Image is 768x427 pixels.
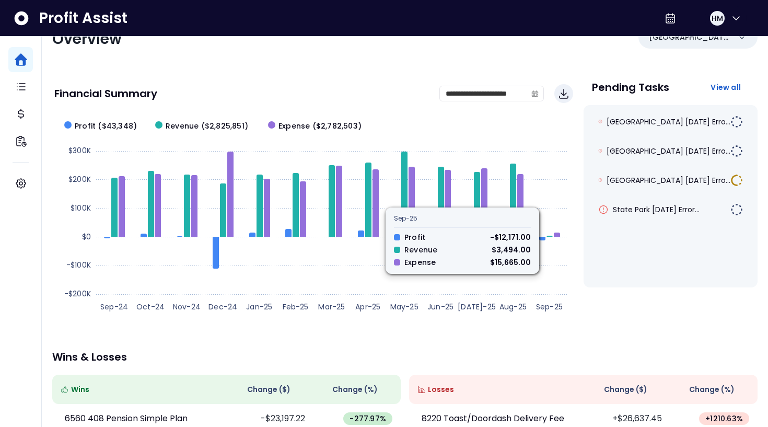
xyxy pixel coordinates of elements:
[712,13,723,24] span: HM
[52,352,758,362] p: Wins & Losses
[350,413,386,424] span: -277.97 %
[64,288,91,299] text: -$200K
[318,302,345,312] text: Mar-25
[71,384,89,395] span: Wins
[427,302,453,312] text: Jun-25
[136,302,165,312] text: Oct-24
[247,384,290,395] span: Change ( $ )
[607,146,730,156] span: [GEOGRAPHIC_DATA] [DATE] Erro...
[100,302,128,312] text: Sep-24
[278,121,362,132] span: Expense ($2,782,503)
[355,302,380,312] text: Apr-25
[730,116,743,128] img: Not yet Started
[499,302,527,312] text: Aug-25
[702,78,749,97] button: View all
[283,302,309,312] text: Feb-25
[75,121,137,132] span: Profit ($43,348)
[689,384,735,395] span: Change (%)
[52,29,122,49] span: Overview
[458,302,496,312] text: [DATE]-25
[173,302,201,312] text: Nov-24
[554,84,573,103] button: Download
[531,90,539,97] svg: calendar
[68,174,91,184] text: $200K
[705,413,743,424] span: + 1210.63 %
[65,412,188,425] p: 6560 408 Pension Simple Plan
[54,88,157,99] p: Financial Summary
[604,384,647,395] span: Change ( $ )
[607,175,730,186] span: [GEOGRAPHIC_DATA] [DATE] Erro...
[390,302,418,312] text: May-25
[613,204,700,215] span: State Park [DATE] Error...
[730,203,743,216] img: Not yet Started
[71,203,91,213] text: $100K
[730,145,743,157] img: Not yet Started
[68,145,91,156] text: $300K
[208,302,237,312] text: Dec-24
[730,174,743,187] img: In Progress
[166,121,248,132] span: Revenue ($2,825,851)
[39,9,127,28] span: Profit Assist
[592,82,669,93] p: Pending Tasks
[82,232,91,242] text: $0
[332,384,378,395] span: Change (%)
[607,117,730,127] span: [GEOGRAPHIC_DATA] [DATE] Erro...
[711,82,741,93] span: View all
[246,302,272,312] text: Jan-25
[428,384,454,395] span: Losses
[536,302,563,312] text: Sep-25
[649,32,730,43] p: [GEOGRAPHIC_DATA]
[422,412,564,425] p: 8220 Toast/Doordash Delivery Fee
[66,260,91,270] text: -$100K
